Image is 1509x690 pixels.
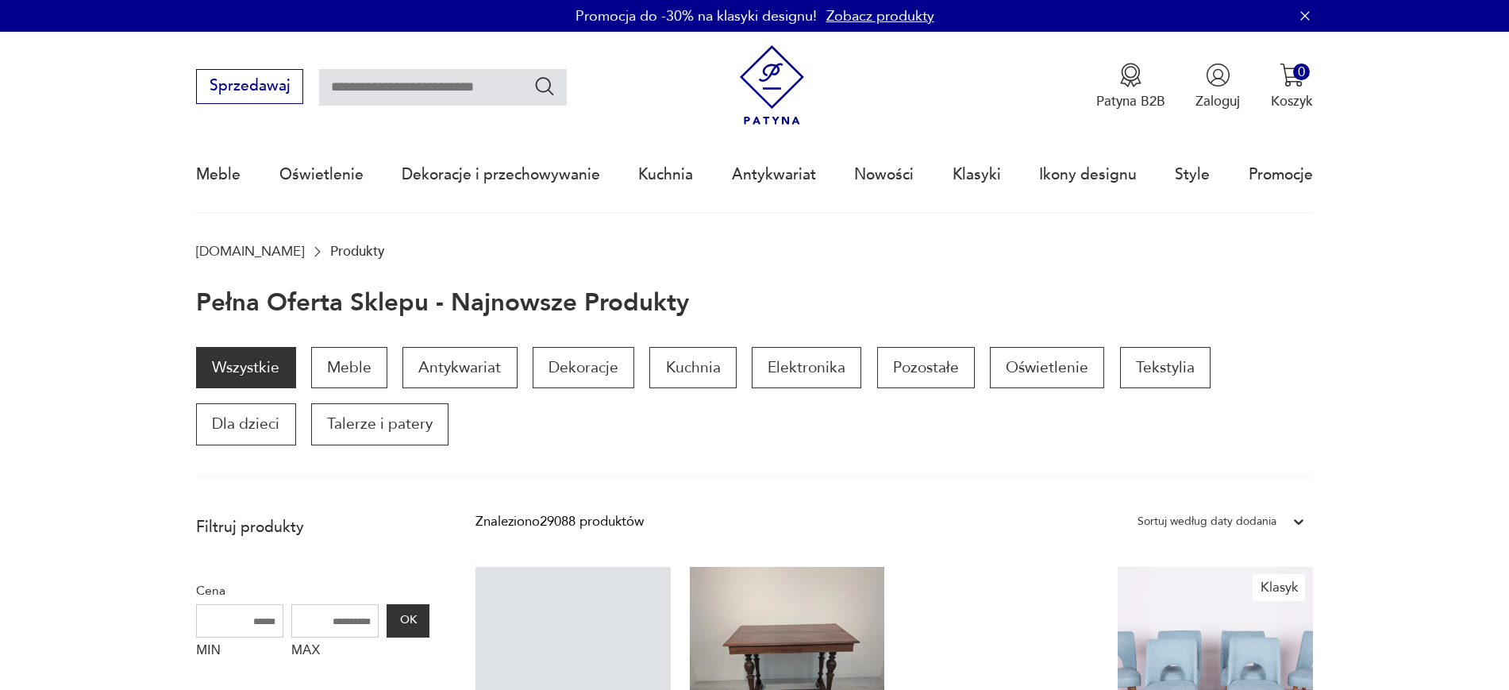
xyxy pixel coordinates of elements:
[196,580,429,601] p: Cena
[311,403,448,445] a: Talerze i patery
[196,347,295,388] a: Wszystkie
[196,290,689,317] h1: Pełna oferta sklepu - najnowsze produkty
[1138,511,1276,532] div: Sortuj według daty dodania
[330,244,384,259] p: Produkty
[1249,138,1313,211] a: Promocje
[291,638,379,668] label: MAX
[638,138,693,211] a: Kuchnia
[533,75,556,98] button: Szukaj
[1175,138,1210,211] a: Style
[1206,63,1230,87] img: Ikonka użytkownika
[196,81,303,94] a: Sprzedawaj
[953,138,1001,211] a: Klasyki
[826,6,934,26] a: Zobacz produkty
[1271,92,1313,110] p: Koszyk
[1280,63,1304,87] img: Ikona koszyka
[196,138,241,211] a: Meble
[196,403,295,445] a: Dla dzieci
[1195,92,1240,110] p: Zaloguj
[475,511,644,532] div: Znaleziono 29088 produktów
[1195,63,1240,110] button: Zaloguj
[1118,63,1143,87] img: Ikona medalu
[311,347,387,388] a: Meble
[1271,63,1313,110] button: 0Koszyk
[1039,138,1137,211] a: Ikony designu
[196,638,283,668] label: MIN
[402,138,600,211] a: Dekoracje i przechowywanie
[196,244,304,259] a: [DOMAIN_NAME]
[877,347,975,388] a: Pozostałe
[402,347,517,388] a: Antykwariat
[196,517,429,538] p: Filtruj produkty
[732,45,812,125] img: Patyna - sklep z meblami i dekoracjami vintage
[1293,64,1310,80] div: 0
[1120,347,1211,388] a: Tekstylia
[387,604,429,638] button: OK
[752,347,861,388] a: Elektronika
[575,6,817,26] p: Promocja do -30% na klasyki designu!
[854,138,914,211] a: Nowości
[1096,63,1165,110] button: Patyna B2B
[279,138,364,211] a: Oświetlenie
[990,347,1104,388] a: Oświetlenie
[1096,63,1165,110] a: Ikona medaluPatyna B2B
[196,69,303,104] button: Sprzedawaj
[649,347,736,388] a: Kuchnia
[533,347,634,388] a: Dekoracje
[732,138,816,211] a: Antykwariat
[1096,92,1165,110] p: Patyna B2B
